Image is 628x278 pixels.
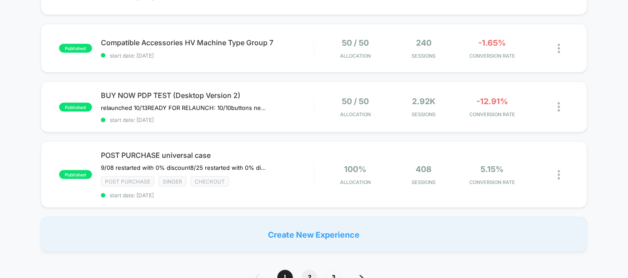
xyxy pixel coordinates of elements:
span: Sessions [392,111,456,117]
span: 50 / 50 [342,97,369,106]
span: Sessions [392,53,456,59]
span: Post Purchase [101,176,154,187]
span: relaunched 10/13READY FOR RELAUNCH: 10/10buttons next to each other launch 10/9﻿Paused 10/10 - co... [101,104,266,111]
span: 2.92k [412,97,436,106]
span: start date: [DATE] [101,117,314,123]
span: start date: [DATE] [101,192,314,199]
span: BUY NOW PDP TEST (Desktop Version 2) [101,91,314,100]
span: published [59,170,92,179]
span: 5.15% [481,164,504,174]
img: close [558,44,560,53]
span: start date: [DATE] [101,52,314,59]
span: -1.65% [479,38,506,47]
img: close [558,102,560,112]
span: Sessions [392,179,456,185]
img: close [558,170,560,180]
span: CONVERSION RATE [460,53,524,59]
span: -12.91% [476,97,508,106]
span: CONVERSION RATE [460,111,524,117]
span: 100% [344,164,366,174]
div: Create New Experience [41,217,587,252]
span: 240 [416,38,432,47]
span: published [59,44,92,53]
span: Singer [159,176,186,187]
span: Allocation [340,53,371,59]
span: Allocation [340,111,371,117]
span: 50 / 50 [342,38,369,47]
span: Compatible Accessories HV Machine Type Group 7 [101,38,314,47]
span: checkout [191,176,229,187]
span: POST PURCHASE universal case [101,151,314,160]
span: published [59,103,92,112]
span: 9/08 restarted with 0% discount8/25 restarted with 0% discount due to Laborday promo10% off 6% CR... [101,164,266,171]
span: Allocation [340,179,371,185]
span: 408 [416,164,432,174]
span: CONVERSION RATE [460,179,524,185]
